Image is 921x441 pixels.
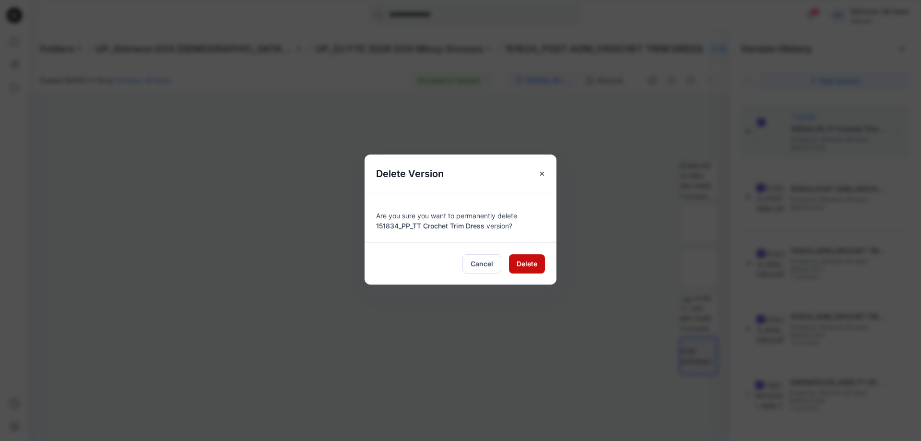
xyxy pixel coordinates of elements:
span: Delete [517,259,537,269]
span: 151834_PP_TT Crochet Trim Dress [376,222,484,230]
h5: Delete Version [365,155,455,193]
div: Are you sure you want to permanently delete version? [376,205,545,231]
button: Cancel [462,254,501,274]
span: Cancel [471,259,493,269]
button: Close [533,165,551,182]
button: Delete [509,254,545,274]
